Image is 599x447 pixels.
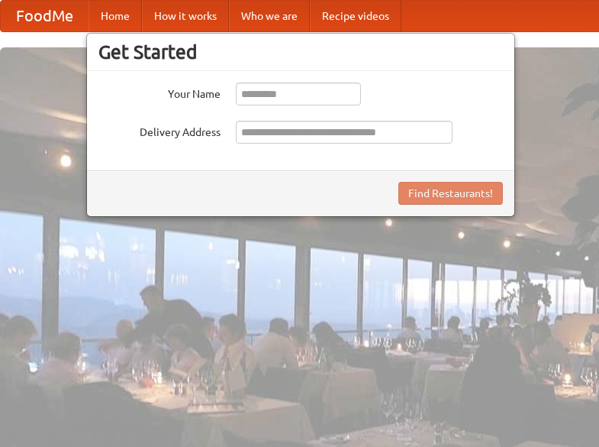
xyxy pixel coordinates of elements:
[229,1,310,31] a: Who we are
[1,1,89,31] a: FoodMe
[98,83,221,102] label: Your Name
[310,1,401,31] a: Recipe videos
[98,121,221,140] label: Delivery Address
[398,182,503,205] button: Find Restaurants!
[98,40,503,63] h3: Get Started
[142,1,229,31] a: How it works
[89,1,142,31] a: Home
